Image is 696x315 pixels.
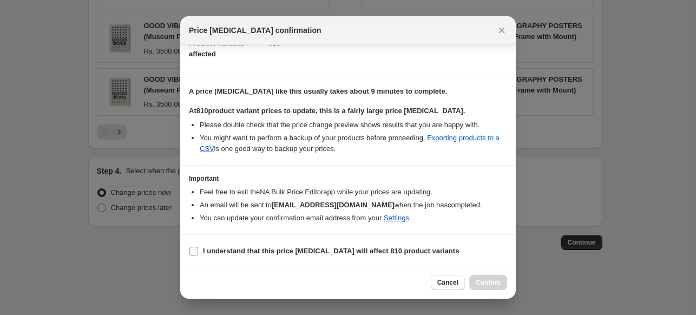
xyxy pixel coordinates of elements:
li: An email will be sent to when the job has completed . [200,200,507,211]
a: Settings [384,214,409,222]
li: You might want to perform a backup of your products before proceeding. is one good way to backup ... [200,133,507,154]
button: Cancel [431,275,465,290]
button: Close [494,23,509,38]
span: Cancel [437,278,458,287]
b: A price [MEDICAL_DATA] like this usually takes about 9 minutes to complete. [189,87,447,95]
span: Price [MEDICAL_DATA] confirmation [189,25,321,36]
li: You can update your confirmation email address from your . [200,213,507,224]
b: I understand that this price [MEDICAL_DATA] will affect 810 product variants [203,247,459,255]
li: Feel free to exit the NA Bulk Price Editor app while your prices are updating. [200,187,507,198]
h3: Important [189,174,507,183]
li: Please double check that the price change preview shows results that you are happy with. [200,120,507,130]
b: [EMAIL_ADDRESS][DOMAIN_NAME] [272,201,395,209]
b: At 810 product variant prices to update, this is a fairly large price [MEDICAL_DATA]. [189,107,465,115]
a: Exporting products to a CSV [200,134,500,153]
